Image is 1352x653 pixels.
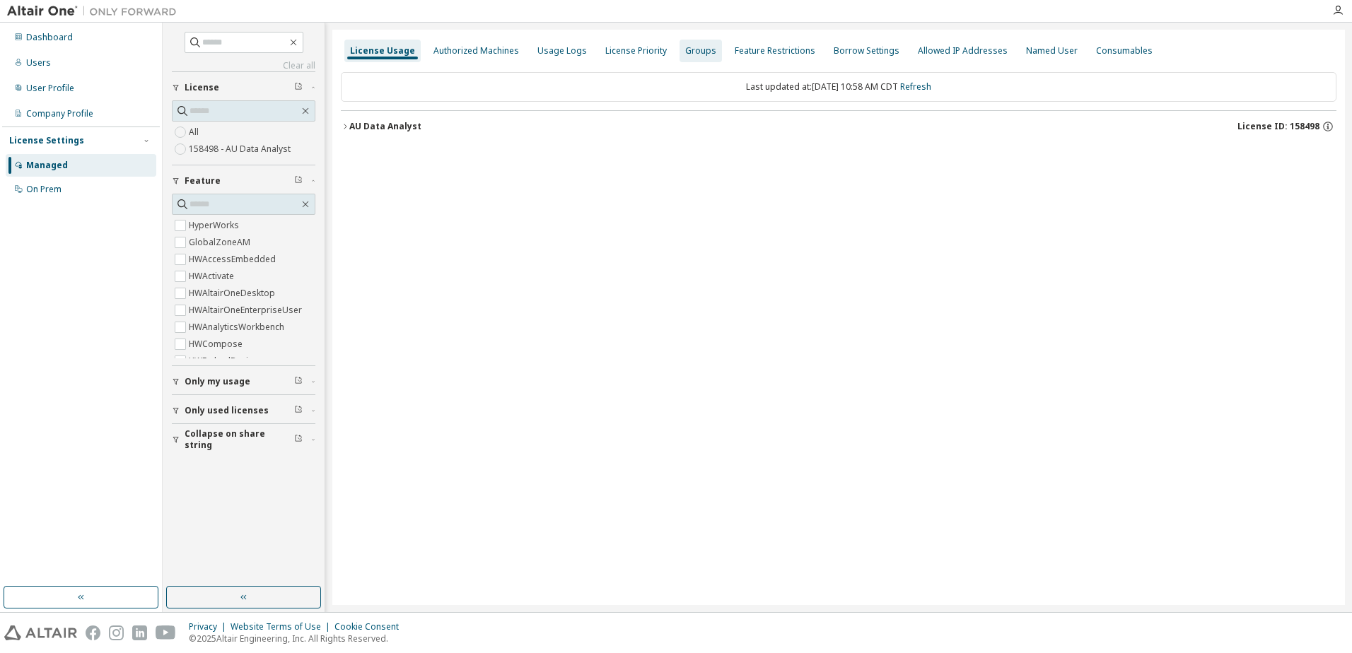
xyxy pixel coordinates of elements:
[26,57,51,69] div: Users
[7,4,184,18] img: Altair One
[185,428,294,451] span: Collapse on share string
[189,319,287,336] label: HWAnalyticsWorkbench
[189,217,242,234] label: HyperWorks
[294,175,303,187] span: Clear filter
[185,82,219,93] span: License
[918,45,1008,57] div: Allowed IP Addresses
[156,625,176,640] img: youtube.svg
[433,45,519,57] div: Authorized Machines
[26,83,74,94] div: User Profile
[172,395,315,426] button: Only used licenses
[189,302,305,319] label: HWAltairOneEnterpriseUser
[9,135,84,146] div: License Settings
[109,625,124,640] img: instagram.svg
[341,111,1336,142] button: AU Data AnalystLicense ID: 158498
[189,124,202,141] label: All
[189,251,279,268] label: HWAccessEmbedded
[26,108,93,119] div: Company Profile
[189,353,255,370] label: HWEmbedBasic
[185,175,221,187] span: Feature
[185,376,250,387] span: Only my usage
[189,234,253,251] label: GlobalZoneAM
[172,60,315,71] a: Clear all
[735,45,815,57] div: Feature Restrictions
[341,72,1336,102] div: Last updated at: [DATE] 10:58 AM CDT
[1237,121,1319,132] span: License ID: 158498
[1096,45,1153,57] div: Consumables
[294,434,303,445] span: Clear filter
[189,621,231,633] div: Privacy
[189,268,237,285] label: HWActivate
[189,141,293,158] label: 158498 - AU Data Analyst
[26,32,73,43] div: Dashboard
[605,45,667,57] div: License Priority
[294,82,303,93] span: Clear filter
[294,376,303,387] span: Clear filter
[26,160,68,171] div: Managed
[294,405,303,416] span: Clear filter
[834,45,899,57] div: Borrow Settings
[172,424,315,455] button: Collapse on share string
[231,621,334,633] div: Website Terms of Use
[172,366,315,397] button: Only my usage
[334,621,407,633] div: Cookie Consent
[189,336,245,353] label: HWCompose
[172,165,315,196] button: Feature
[86,625,100,640] img: facebook.svg
[900,81,931,93] a: Refresh
[1026,45,1078,57] div: Named User
[685,45,716,57] div: Groups
[189,633,407,645] p: © 2025 Altair Engineering, Inc. All Rights Reserved.
[172,72,315,103] button: License
[185,405,269,416] span: Only used licenses
[26,184,62,195] div: On Prem
[132,625,147,640] img: linkedin.svg
[349,121,421,132] div: AU Data Analyst
[189,285,278,302] label: HWAltairOneDesktop
[4,625,77,640] img: altair_logo.svg
[537,45,587,57] div: Usage Logs
[350,45,415,57] div: License Usage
